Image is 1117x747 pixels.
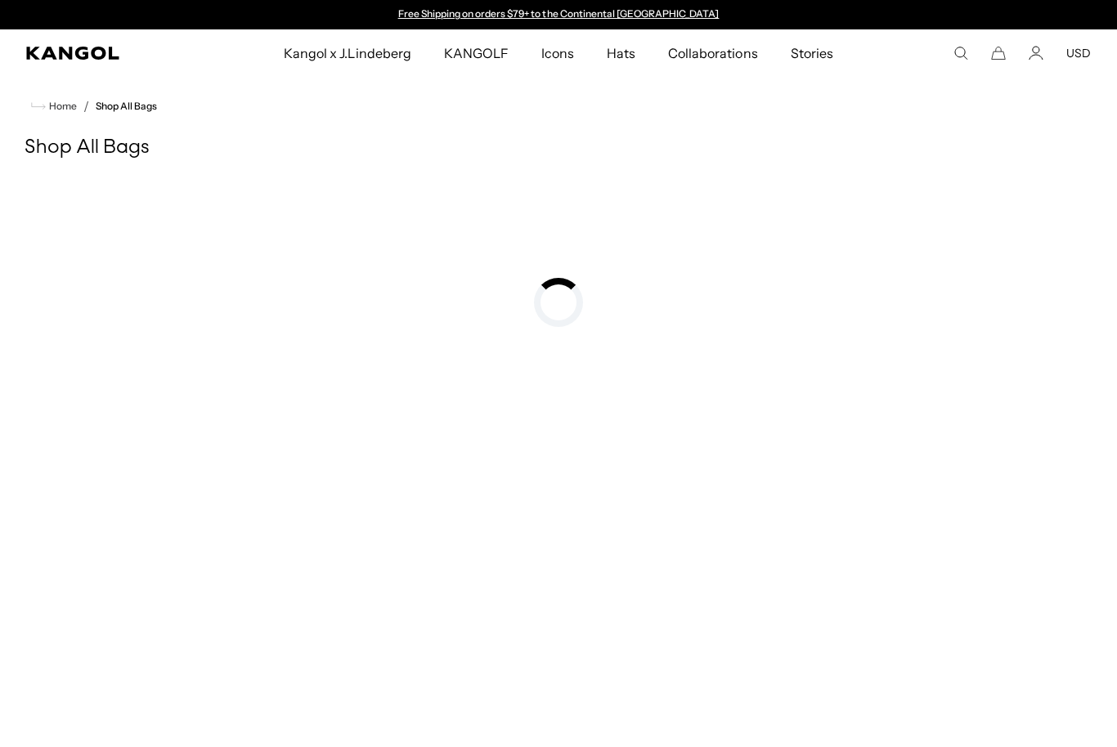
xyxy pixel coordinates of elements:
h1: Shop All Bags [25,136,1092,160]
a: Stories [774,29,850,77]
span: Collaborations [668,29,757,77]
div: 1 of 2 [390,8,727,21]
span: KANGOLF [444,29,509,77]
a: Account [1029,46,1043,60]
slideshow-component: Announcement bar [390,8,727,21]
a: Hats [590,29,652,77]
a: Icons [525,29,590,77]
a: KANGOLF [428,29,525,77]
a: Home [31,99,77,114]
summary: Search here [953,46,968,60]
a: Collaborations [652,29,774,77]
div: Announcement [390,8,727,21]
button: USD [1066,46,1091,60]
span: Stories [791,29,833,77]
button: Cart [991,46,1006,60]
span: Kangol x J.Lindeberg [284,29,411,77]
span: Icons [541,29,574,77]
span: Home [46,101,77,112]
span: Hats [607,29,635,77]
li: / [77,96,89,116]
a: Kangol [26,47,187,60]
a: Kangol x J.Lindeberg [267,29,428,77]
a: Free Shipping on orders $79+ to the Continental [GEOGRAPHIC_DATA] [398,7,720,20]
a: Shop All Bags [96,101,157,112]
